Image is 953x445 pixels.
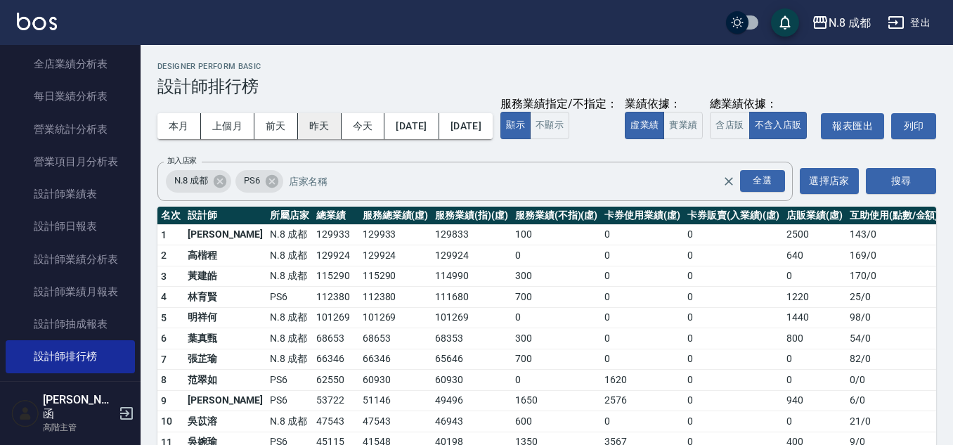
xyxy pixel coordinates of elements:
td: 111680 [432,287,512,308]
th: 互助使用(點數/金額) [846,207,942,225]
td: 112380 [313,287,359,308]
img: Person [11,399,39,427]
th: 設計師 [184,207,266,225]
img: Logo [17,13,57,30]
td: N.8 成都 [266,224,313,245]
td: 940 [783,390,846,411]
td: 53722 [313,390,359,411]
h5: [PERSON_NAME]函 [43,393,115,421]
td: 0 [512,370,601,391]
button: 選擇店家 [800,168,859,194]
td: 66346 [313,349,359,370]
td: 98 / 0 [846,307,942,328]
td: N.8 成都 [266,245,313,266]
button: save [771,8,799,37]
td: 129924 [432,245,512,266]
span: 5 [161,312,167,323]
td: 68653 [359,328,432,349]
td: 0 [684,349,783,370]
td: 47543 [313,411,359,432]
button: 含店販 [710,112,749,139]
td: 129924 [313,245,359,266]
td: 114990 [432,266,512,287]
td: 2576 [601,390,684,411]
div: 總業績依據： [710,97,814,112]
td: N.8 成都 [266,328,313,349]
td: 明祥何 [184,307,266,328]
td: 65646 [432,349,512,370]
td: 700 [512,287,601,308]
td: N.8 成都 [266,411,313,432]
td: 0 [601,349,684,370]
span: 6 [161,333,167,344]
td: 0 [684,328,783,349]
button: 上個月 [201,113,254,139]
div: 服務業績指定/不指定： [500,97,618,112]
td: 82 / 0 [846,349,942,370]
span: 7 [161,354,167,365]
td: N.8 成都 [266,266,313,287]
td: 0 [783,370,846,391]
button: 不顯示 [530,112,569,139]
span: 9 [161,395,167,406]
td: 0 [512,307,601,328]
td: 0 [783,266,846,287]
td: 68353 [432,328,512,349]
td: 129924 [359,245,432,266]
td: 115290 [313,266,359,287]
span: 1 [161,229,167,240]
td: 0 [684,287,783,308]
td: 21 / 0 [846,411,942,432]
td: PS6 [266,370,313,391]
th: 服務總業績(虛) [359,207,432,225]
button: 本月 [157,113,201,139]
td: 47543 [359,411,432,432]
td: 46943 [432,411,512,432]
a: 營業統計分析表 [6,113,135,146]
td: 0 [601,266,684,287]
td: 640 [783,245,846,266]
button: [DATE] [439,113,493,139]
span: PS6 [235,174,268,188]
button: 前天 [254,113,298,139]
td: 黃建皓 [184,266,266,287]
label: 加入店家 [167,155,197,166]
td: 51146 [359,390,432,411]
td: 1440 [783,307,846,328]
td: 600 [512,411,601,432]
td: 49496 [432,390,512,411]
button: 搜尋 [866,168,936,194]
td: 0 [601,245,684,266]
button: [DATE] [384,113,439,139]
td: 0 [684,224,783,245]
td: 129933 [313,224,359,245]
td: 169 / 0 [846,245,942,266]
td: 0 [601,411,684,432]
td: 101269 [313,307,359,328]
td: N.8 成都 [266,307,313,328]
td: 范翠如 [184,370,266,391]
td: 張芷瑜 [184,349,266,370]
p: 高階主管 [43,421,115,434]
span: N.8 成都 [166,174,216,188]
td: 25 / 0 [846,287,942,308]
button: 報表匯出 [821,113,884,139]
td: 1220 [783,287,846,308]
td: 高楷程 [184,245,266,266]
button: Clear [719,172,739,191]
div: 業績依據： [625,97,703,112]
td: 68653 [313,328,359,349]
button: 實業績 [663,112,703,139]
a: 商品銷售排行榜 [6,373,135,406]
th: 所屬店家 [266,207,313,225]
td: 0 [783,411,846,432]
td: 0 [783,349,846,370]
td: 66346 [359,349,432,370]
a: 設計師排行榜 [6,340,135,373]
td: 100 [512,224,601,245]
td: 2500 [783,224,846,245]
td: 300 [512,266,601,287]
th: 總業績 [313,207,359,225]
td: 6 / 0 [846,390,942,411]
